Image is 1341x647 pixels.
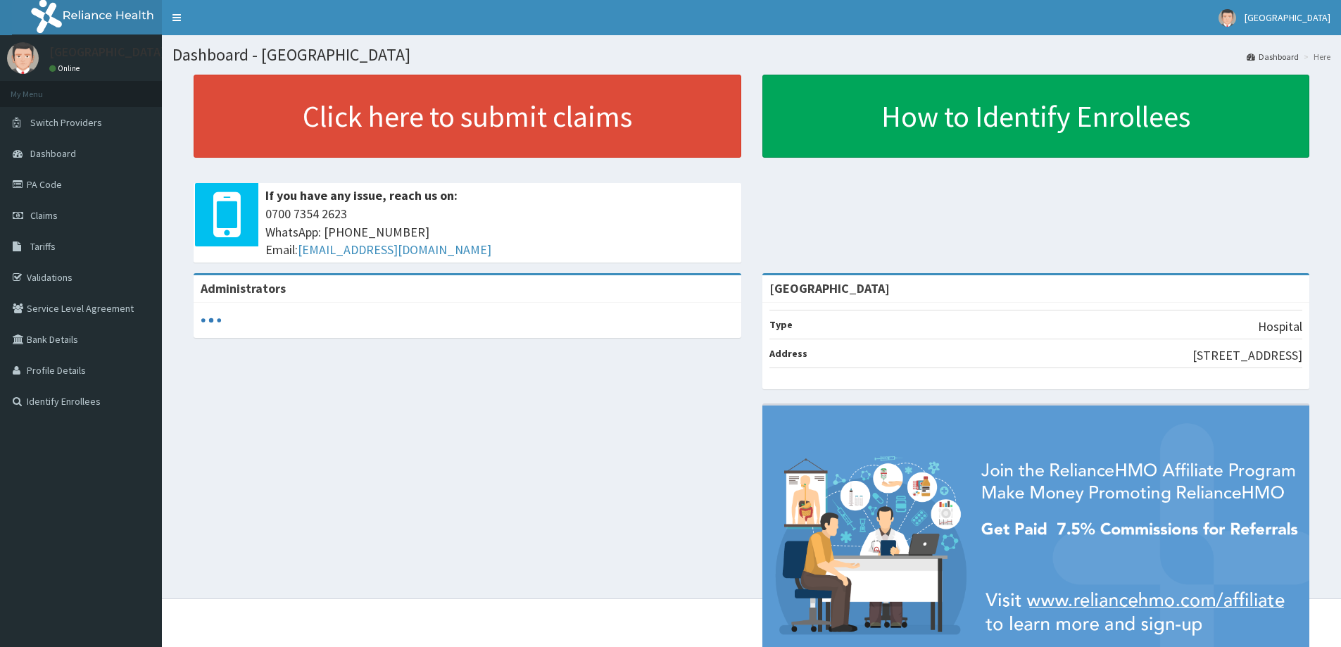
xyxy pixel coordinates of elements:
[1245,11,1330,24] span: [GEOGRAPHIC_DATA]
[30,116,102,129] span: Switch Providers
[1258,318,1302,336] p: Hospital
[30,209,58,222] span: Claims
[265,205,734,259] span: 0700 7354 2623 WhatsApp: [PHONE_NUMBER] Email:
[30,147,76,160] span: Dashboard
[1192,346,1302,365] p: [STREET_ADDRESS]
[769,280,890,296] strong: [GEOGRAPHIC_DATA]
[1219,9,1236,27] img: User Image
[298,241,491,258] a: [EMAIL_ADDRESS][DOMAIN_NAME]
[49,63,83,73] a: Online
[49,46,165,58] p: [GEOGRAPHIC_DATA]
[769,318,793,331] b: Type
[201,310,222,331] svg: audio-loading
[172,46,1330,64] h1: Dashboard - [GEOGRAPHIC_DATA]
[762,75,1310,158] a: How to Identify Enrollees
[769,347,807,360] b: Address
[1247,51,1299,63] a: Dashboard
[201,280,286,296] b: Administrators
[7,42,39,74] img: User Image
[265,187,458,203] b: If you have any issue, reach us on:
[194,75,741,158] a: Click here to submit claims
[1300,51,1330,63] li: Here
[30,240,56,253] span: Tariffs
